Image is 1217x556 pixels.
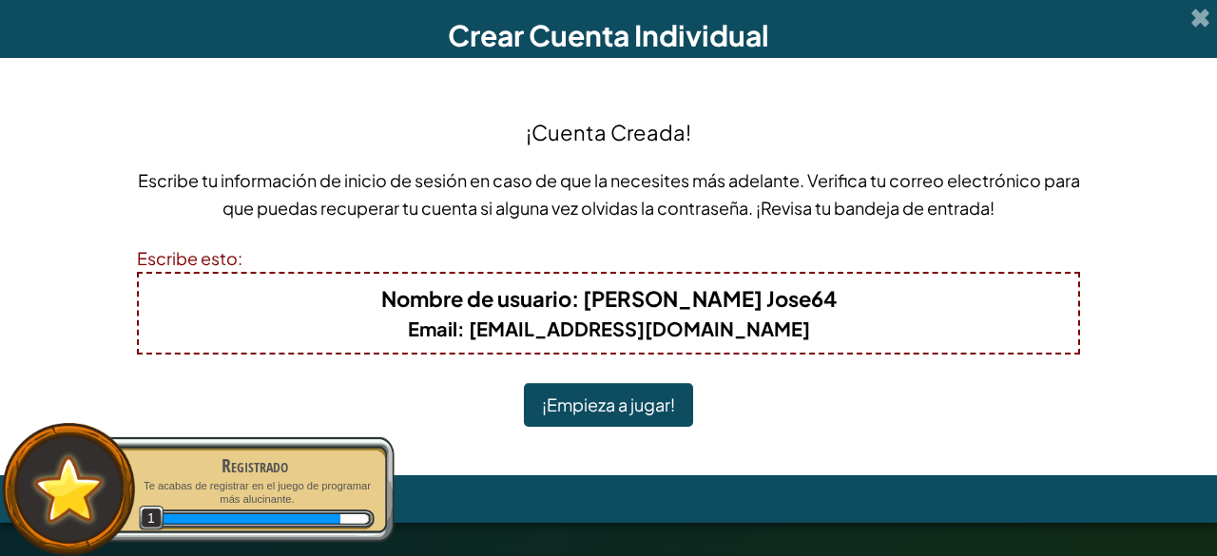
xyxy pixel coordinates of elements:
div: Escribe esto: [137,244,1080,272]
span: Nombre de usuario [381,285,571,312]
h4: ¡Cuenta Creada! [526,117,691,147]
span: 1 [139,506,164,531]
p: Te acabas de registrar en el juego de programar más alucinante. [135,479,375,507]
b: : [PERSON_NAME] Jose64 [381,285,837,312]
button: ¡Empieza a jugar! [524,383,693,427]
span: Crear Cuenta Individual [448,17,769,53]
img: default.png [26,447,112,531]
div: Registrado [135,452,375,479]
p: Escribe tu información de inicio de sesión en caso de que la necesites más adelante. Verifica tu ... [137,166,1080,221]
span: Email [408,316,457,340]
b: : [EMAIL_ADDRESS][DOMAIN_NAME] [408,316,810,340]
